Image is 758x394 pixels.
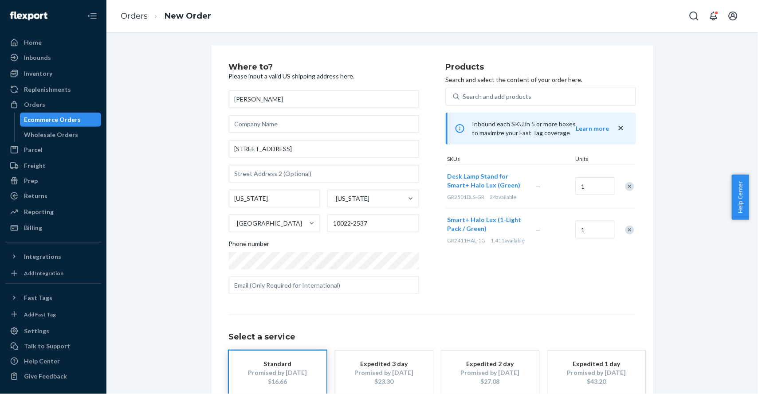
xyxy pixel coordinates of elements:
input: First & Last Name [229,90,419,108]
div: $43.20 [562,377,632,386]
div: Expedited 1 day [562,359,632,368]
span: — [536,226,541,234]
a: Add Integration [5,267,101,280]
h2: Products [446,63,636,72]
a: Settings [5,324,101,338]
a: Inventory [5,66,101,81]
div: Reporting [24,207,54,216]
div: Prep [24,176,38,185]
button: Give Feedback [5,369,101,383]
input: City [229,190,321,207]
span: Phone number [229,239,270,252]
input: Street Address [229,140,419,158]
div: Ecommerce Orders [24,115,81,124]
div: Remove Item [625,226,634,234]
button: Open account menu [724,7,742,25]
span: GR2501DLS-GR [448,194,485,200]
div: Help Center [24,357,60,366]
div: Inventory [24,69,52,78]
a: Talk to Support [5,339,101,353]
input: Email (Only Required for International) [229,277,419,294]
div: Talk to Support [24,342,70,351]
div: Promised by [DATE] [562,368,632,377]
div: Parcel [24,145,43,154]
div: Home [24,38,42,47]
div: Returns [24,191,47,200]
div: Remove Item [625,182,634,191]
p: Search and select the content of your order here. [446,75,636,84]
div: Freight [24,161,46,170]
div: $27.08 [455,377,526,386]
input: [US_STATE] [335,194,336,203]
div: Give Feedback [24,372,67,381]
a: Add Fast Tag [5,308,101,321]
input: ZIP Code [327,215,419,232]
input: Company Name [229,115,419,133]
input: Quantity [576,177,615,195]
div: $23.30 [349,377,420,386]
a: Help Center [5,354,101,368]
button: close [617,124,625,133]
button: Help Center [732,175,749,220]
img: Flexport logo [10,12,47,20]
a: Home [5,35,101,50]
a: Ecommerce Orders [20,113,102,127]
div: [GEOGRAPHIC_DATA] [237,219,302,228]
div: $16.66 [242,377,313,386]
a: Billing [5,221,101,235]
a: Reporting [5,205,101,219]
a: Inbounds [5,51,101,65]
a: Orders [121,11,148,21]
div: Standard [242,359,313,368]
div: Promised by [DATE] [242,368,313,377]
span: 1,411 available [491,237,525,244]
div: Promised by [DATE] [349,368,420,377]
a: Parcel [5,143,101,157]
span: Desk Lamp Stand for Smart+ Halo Lux (Green) [448,172,521,189]
span: GR2411HAL-1G [448,237,486,244]
span: 24 available [490,194,517,200]
div: Search and add products [463,92,532,101]
div: Promised by [DATE] [455,368,526,377]
a: Replenishments [5,82,101,97]
h1: Select a service [229,333,636,342]
input: Quantity [576,221,615,238]
a: New Order [165,11,211,21]
span: — [536,183,541,190]
input: Street Address 2 (Optional) [229,165,419,183]
ol: breadcrumbs [114,3,218,29]
div: Orders [24,100,45,109]
div: Replenishments [24,85,71,94]
h2: Where to? [229,63,419,72]
div: Settings [24,327,49,335]
a: Prep [5,174,101,188]
div: Expedited 2 day [455,359,526,368]
div: Wholesale Orders [24,130,79,139]
div: Add Integration [24,269,63,277]
a: Freight [5,159,101,173]
div: Fast Tags [24,293,52,302]
span: Smart+ Halo Lux (1-Light Pack / Green) [448,216,522,232]
button: Open notifications [705,7,723,25]
button: Learn more [576,124,609,133]
a: Orders [5,98,101,112]
div: Units [574,155,614,164]
div: SKUs [446,155,574,164]
button: Integrations [5,250,101,264]
div: [US_STATE] [336,194,369,203]
button: Desk Lamp Stand for Smart+ Halo Lux (Green) [448,172,525,190]
div: Billing [24,223,42,232]
input: [GEOGRAPHIC_DATA] [236,219,237,228]
a: Returns [5,189,101,203]
div: Add Fast Tag [24,311,56,318]
button: Close Navigation [83,7,101,25]
div: Inbound each SKU in 5 or more boxes to maximize your Fast Tag coverage [446,113,636,144]
div: Integrations [24,252,61,261]
div: Inbounds [24,53,51,62]
p: Please input a valid US shipping address here. [229,72,419,81]
button: Smart+ Halo Lux (1-Light Pack / Green) [448,215,525,233]
button: Fast Tags [5,291,101,305]
a: Wholesale Orders [20,128,102,142]
button: Open Search Box [685,7,703,25]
